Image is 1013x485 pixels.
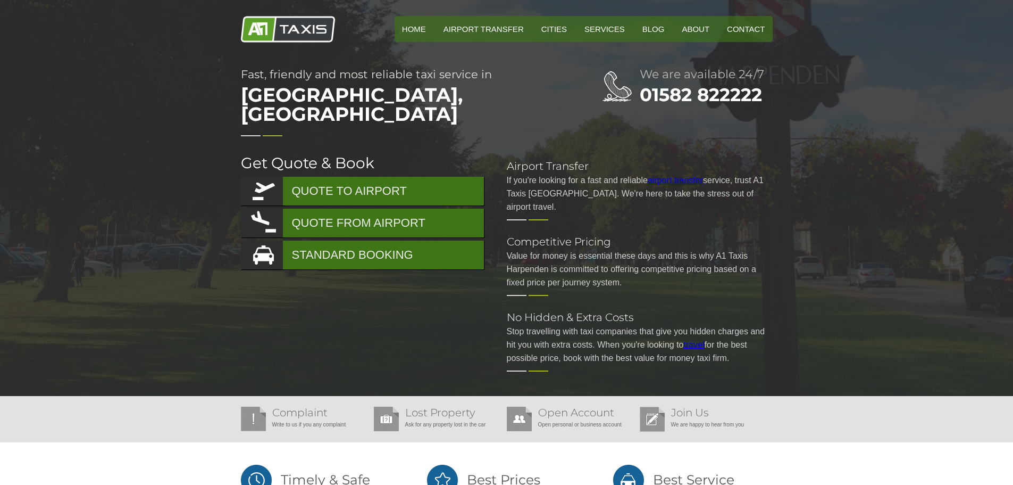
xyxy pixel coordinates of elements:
[534,16,574,42] a: Cities
[507,418,634,431] p: Open personal or business account
[635,16,672,42] a: Blog
[507,236,773,247] h2: Competitive Pricing
[640,69,773,80] h2: We are available 24/7
[671,406,709,419] a: Join Us
[507,174,773,213] p: If you're looking for a fast and reliable service, trust A1 Taxis [GEOGRAPHIC_DATA]. We're here t...
[405,406,475,419] a: Lost Property
[507,312,773,323] h2: No Hidden & Extra Costs
[507,407,532,431] img: Open Account
[241,407,266,431] img: Complaint
[507,161,773,171] h2: Airport Transfer
[241,418,369,431] p: Write to us if you any complaint
[684,340,705,349] a: travel
[436,16,531,42] a: Airport Transfer
[395,16,433,42] a: HOME
[640,84,762,106] a: 01582 822222
[507,325,773,365] p: Stop travelling with taxi companies that give you hidden charges and hit you with extra costs. Wh...
[241,80,560,129] span: [GEOGRAPHIC_DATA], [GEOGRAPHIC_DATA]
[648,176,703,185] a: airport transfer
[577,16,632,42] a: Services
[241,177,484,205] a: QUOTE TO AIRPORT
[272,406,328,419] a: Complaint
[241,155,485,170] h2: Get Quote & Book
[674,16,717,42] a: About
[507,249,773,289] p: Value for money is essential these days and this is why A1 Taxis Harpenden is committed to offeri...
[374,407,399,431] img: Lost Property
[538,406,614,419] a: Open Account
[719,16,772,42] a: Contact
[241,16,335,43] img: A1 Taxis
[374,418,501,431] p: Ask for any property lost in the car
[640,418,767,431] p: We are happy to hear from you
[241,241,484,269] a: STANDARD BOOKING
[640,407,665,432] img: Join Us
[241,209,484,237] a: QUOTE FROM AIRPORT
[241,69,560,129] h1: Fast, friendly and most reliable taxi service in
